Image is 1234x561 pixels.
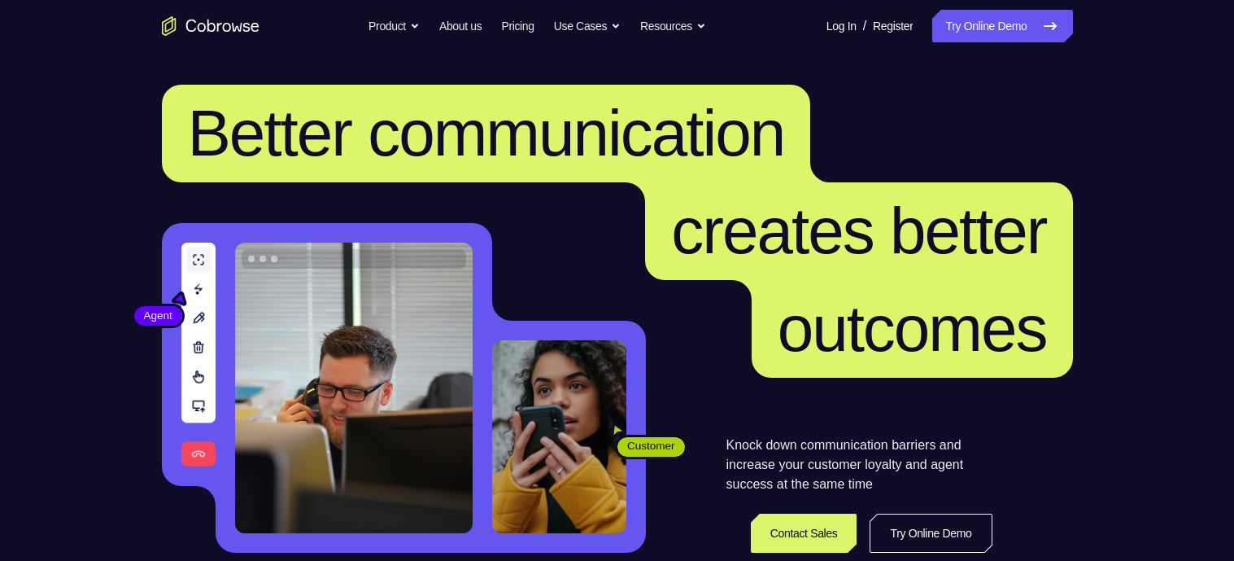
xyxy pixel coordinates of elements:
[932,10,1072,42] a: Try Online Demo
[235,243,473,533] img: A customer support agent talking on the phone
[863,16,866,36] span: /
[501,10,534,42] a: Pricing
[368,10,420,42] button: Product
[640,10,706,42] button: Resources
[162,16,259,36] a: Go to the home page
[870,514,992,553] a: Try Online Demo
[439,10,482,42] a: About us
[492,340,626,533] img: A customer holding their phone
[188,97,785,169] span: Better communication
[726,436,992,494] p: Knock down communication barriers and increase your customer loyalty and agent success at the sam...
[826,10,857,42] a: Log In
[554,10,621,42] button: Use Cases
[671,195,1046,267] span: creates better
[873,10,913,42] a: Register
[778,292,1047,365] span: outcomes
[751,514,857,553] a: Contact Sales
